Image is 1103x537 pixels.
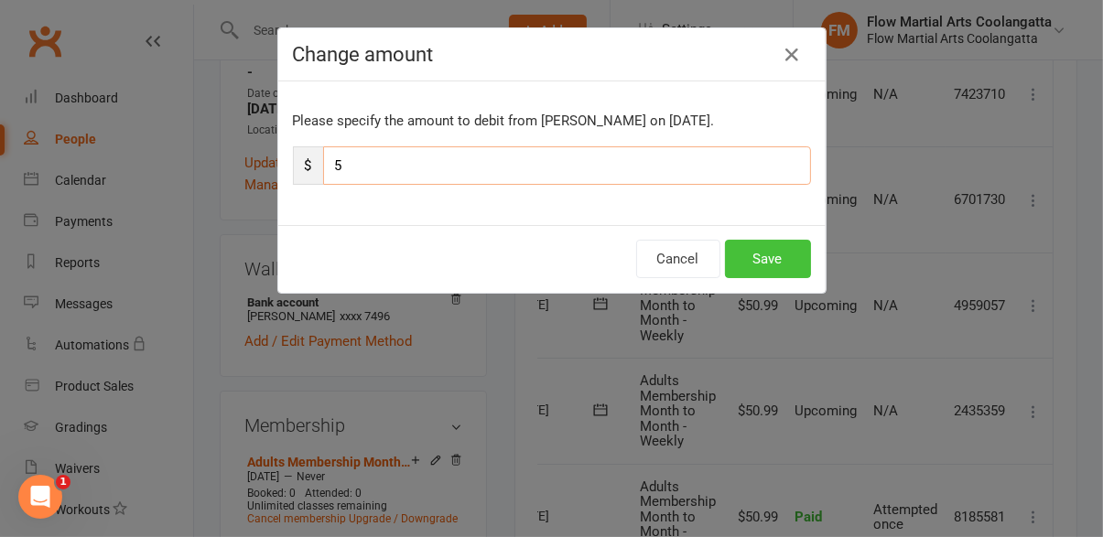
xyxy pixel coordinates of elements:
[293,146,323,185] span: $
[18,475,62,519] iframe: Intercom live chat
[725,240,811,278] button: Save
[778,40,807,70] button: Close
[293,43,811,66] h4: Change amount
[293,110,811,132] p: Please specify the amount to debit from [PERSON_NAME] on [DATE].
[56,475,70,489] span: 1
[636,240,720,278] button: Cancel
